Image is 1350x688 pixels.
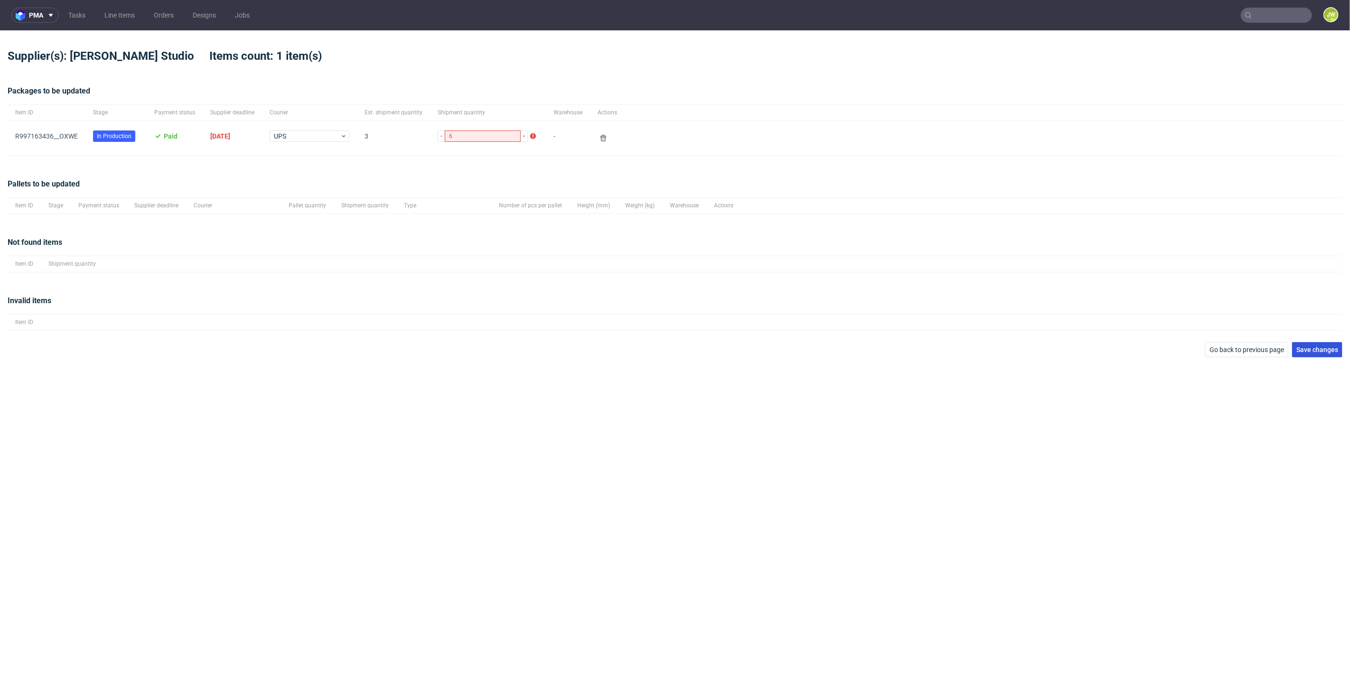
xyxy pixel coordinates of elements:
span: Shipment quantity [48,260,96,268]
span: Height (mm) [577,202,610,210]
span: Warehouse [553,109,582,117]
span: Item ID [15,260,33,268]
figcaption: JW [1324,8,1338,21]
span: Number of pcs per pallet [499,202,562,210]
span: Payment status [154,109,195,117]
button: Go back to previous page [1205,342,1288,357]
div: Invalid items [8,295,1342,314]
span: Supplier deadline [134,202,178,210]
span: Item ID [15,202,33,210]
button: pma [11,8,59,23]
span: [DATE] [210,132,230,140]
span: Pallet quantity [289,202,326,210]
a: Tasks [63,8,91,23]
span: Paid [164,132,178,140]
span: Payment status [78,202,119,210]
span: Est. shipment quantity [365,109,422,117]
span: Weight (kg) [625,202,655,210]
span: - [553,132,582,144]
div: Pallets to be updated [8,178,1342,197]
span: 3 [365,132,422,144]
span: Stage [93,109,139,117]
a: Designs [187,8,222,23]
span: Item ID [15,318,33,326]
a: Orders [148,8,179,23]
span: Warehouse [670,202,699,210]
span: Shipment quantity [438,109,538,117]
span: Items count: 1 item(s) [209,49,337,63]
div: Packages to be updated [8,85,1342,104]
span: Go back to previous page [1209,346,1284,353]
span: Item ID [15,109,78,117]
span: Stage [48,202,63,210]
span: Actions [714,202,733,210]
span: Supplier deadline [210,109,254,117]
span: Courier [194,202,273,210]
div: Not found items [8,237,1342,256]
span: pma [29,12,43,19]
img: logo [16,10,29,21]
a: Jobs [229,8,255,23]
a: R997163436__OXWE [15,132,78,140]
span: Shipment quantity [341,202,389,210]
span: UPS [274,131,340,141]
span: Supplier(s): [PERSON_NAME] Studio [8,49,209,63]
span: Actions [598,109,617,117]
span: Save changes [1296,346,1338,353]
span: In Production [97,132,131,140]
span: Type [404,202,484,210]
a: Line Items [99,8,141,23]
span: Courier [270,109,349,117]
button: Save changes [1292,342,1342,357]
